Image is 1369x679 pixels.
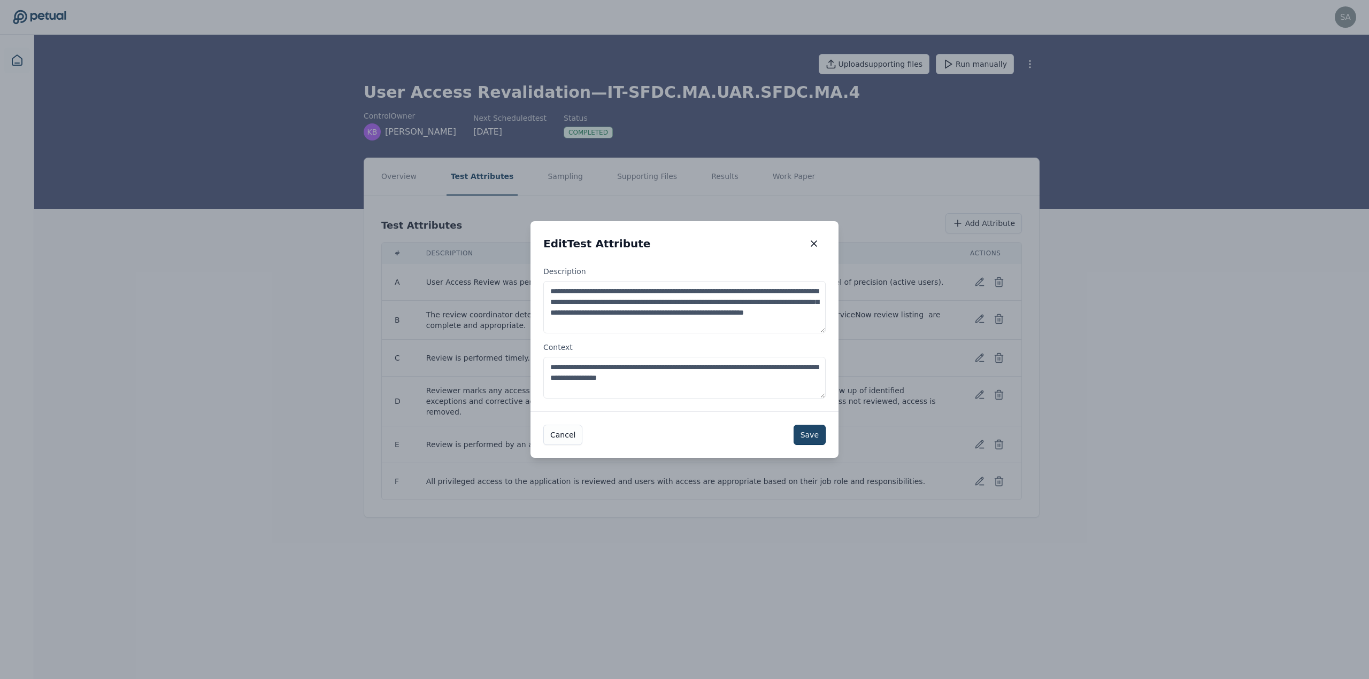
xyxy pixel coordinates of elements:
[543,281,826,333] textarea: Description
[543,425,582,445] button: Cancel
[794,425,826,445] button: Save
[543,236,650,251] h2: Edit Test Attribute
[543,342,826,399] label: Context
[543,357,826,399] textarea: Context
[543,266,826,333] label: Description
